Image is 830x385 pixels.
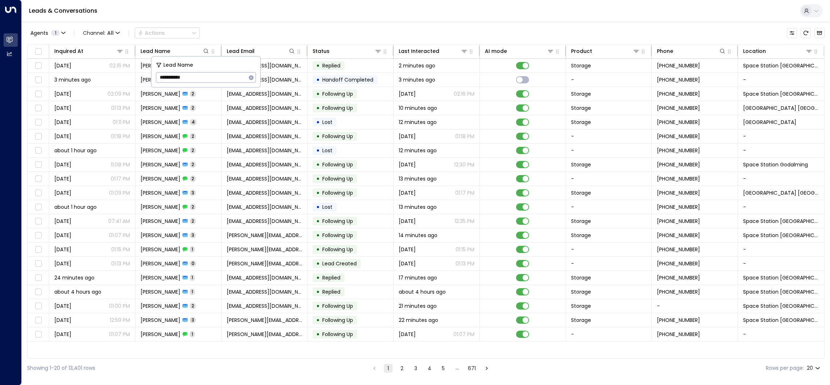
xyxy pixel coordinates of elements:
[316,286,320,298] div: •
[657,246,700,253] span: +447899874427
[399,147,437,154] span: 12 minutes ago
[399,133,416,140] span: Sep 19, 2025
[657,175,700,182] span: +447823435468
[657,47,726,55] div: Phone
[316,314,320,326] div: •
[54,232,71,239] span: Sep 19, 2025
[54,133,71,140] span: Sep 15, 2025
[571,189,591,196] span: Storage
[657,90,700,98] span: +447540193552
[743,90,819,98] span: Space Station Banbury
[322,90,353,98] span: Following Up
[190,204,196,210] span: 2
[141,189,180,196] span: Hirose Kasuya
[54,331,71,338] span: Sep 21, 2025
[571,232,591,239] span: Storage
[399,203,437,211] span: 13 minutes ago
[399,119,437,126] span: 12 minutes ago
[141,119,180,126] span: Amaar Saleem
[399,331,416,338] span: Sep 21, 2025
[657,133,700,140] span: +447936335755
[141,90,180,98] span: Paul Jarvis
[141,47,210,55] div: Lead Name
[190,317,196,323] span: 3
[227,147,302,154] span: sarahlouholloway@gmail.com
[657,161,700,168] span: +447841618816
[110,316,130,324] p: 12:59 PM
[743,47,766,55] div: Location
[738,200,824,214] td: -
[54,316,71,324] span: Sep 19, 2025
[54,62,71,69] span: Aug 20, 2025
[322,175,353,182] span: Following Up
[571,288,591,295] span: Storage
[135,28,200,38] button: Actions
[738,129,824,143] td: -
[227,316,302,324] span: khosla.nick@gmail.com
[453,331,474,338] p: 01:07 PM
[34,287,43,297] span: Toggle select row
[316,257,320,270] div: •
[141,316,180,324] span: Nick Khosla
[657,62,700,69] span: +447540193552
[454,161,474,168] p: 12:30 PM
[571,104,591,112] span: Storage
[566,73,652,87] td: -
[190,289,195,295] span: 1
[34,104,43,113] span: Toggle select row
[566,243,652,256] td: -
[657,274,700,281] span: +447435671768
[399,104,437,112] span: 10 minutes ago
[322,119,332,126] span: Lost
[454,218,474,225] p: 12:35 PM
[109,189,130,196] p: 01:09 PM
[316,215,320,227] div: •
[652,299,738,313] td: -
[107,30,114,36] span: All
[657,119,700,126] span: +447936335755
[27,28,68,38] button: Agents1
[571,47,640,55] div: Product
[399,161,416,168] span: Yesterday
[455,133,474,140] p: 01:18 PM
[801,28,811,38] span: Refresh
[141,76,180,83] span: Paul Jarvis
[743,274,819,281] span: Space Station Garretts Green
[34,231,43,240] span: Toggle select row
[227,331,302,338] span: khosla.nick@gmail.com
[399,246,416,253] span: Sep 21, 2025
[54,175,71,182] span: Sep 19, 2025
[766,364,804,372] label: Rows per page:
[322,76,373,83] span: Handoff Completed
[111,133,130,140] p: 01:18 PM
[111,260,130,267] p: 01:13 PM
[399,232,437,239] span: 14 minutes ago
[485,47,554,55] div: AI mode
[399,175,437,182] span: 13 minutes ago
[141,232,180,239] span: Penny Scholey
[322,302,353,310] span: Following Up
[322,133,353,140] span: Following Up
[34,189,43,198] span: Toggle select row
[111,175,130,182] p: 01:17 PM
[109,232,130,239] p: 01:07 PM
[370,364,491,373] nav: pagination navigation
[571,161,591,168] span: Storage
[54,119,71,126] span: Sep 13, 2025
[109,331,130,338] p: 01:07 PM
[190,246,195,252] span: 1
[227,161,302,168] span: sarahlouholloway@gmail.com
[54,274,95,281] span: 24 minutes ago
[227,203,302,211] span: lewisograham@gmail.com
[456,260,474,267] p: 01:13 PM
[141,331,180,338] span: Nick Khosla
[316,328,320,340] div: •
[571,119,591,126] span: Storage
[316,158,320,171] div: •
[34,217,43,226] span: Toggle select row
[316,173,320,185] div: •
[316,102,320,114] div: •
[738,73,824,87] td: -
[34,302,43,311] span: Toggle select row
[227,232,302,239] span: penny.scholey@gmail.com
